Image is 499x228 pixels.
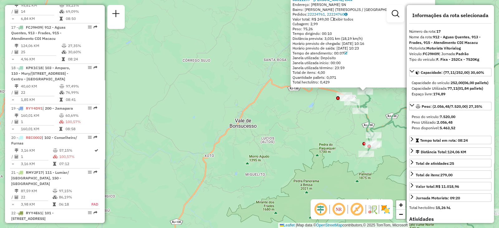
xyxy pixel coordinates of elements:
[65,2,97,8] td: 55,23%
[21,201,52,207] td: 3,98 KM
[293,41,433,46] div: Horário previsto de chegada: [DATE] 10:16
[380,204,390,214] img: Exibir/Ocultar setores
[88,211,92,215] em: Opções
[88,135,92,139] em: Opções
[68,49,97,55] td: 30,60%
[21,49,61,55] td: 25
[60,17,63,21] i: Tempo total em rota
[15,50,18,54] i: Total de Atividades
[21,194,52,200] td: 22
[94,211,97,215] em: Rota exportada
[293,70,433,75] div: Total de itens: 4,00
[316,223,343,227] a: OpenStreetMap
[11,25,65,41] span: 17 -
[308,12,347,17] a: 22224761, 22224760
[463,80,488,85] strong: (06,00 pallets)
[94,106,97,110] em: Rota exportada
[60,98,63,102] i: Tempo total em rota
[65,16,97,22] td: 08:50
[409,112,492,133] div: Peso: (2.056,48/7.520,00) 27,35%
[412,114,455,119] span: Peso do veículo:
[11,126,14,132] td: =
[21,119,59,125] td: 1
[11,135,77,145] span: | 102 - Conselheiro/ Furnas
[21,188,52,194] td: 87,59 KM
[15,91,18,94] i: Total de Atividades
[451,80,463,85] strong: 252,00
[60,10,64,13] i: % de utilização da cubagem
[448,86,458,91] strong: 77,11
[94,25,97,29] em: Rota exportada
[65,112,97,119] td: 60,69%
[21,147,53,154] td: 3,16 KM
[21,2,59,8] td: 95,81 KM
[21,126,59,132] td: 160,01 KM
[85,201,99,207] td: FAD
[94,170,97,174] em: Rota exportada
[409,12,492,18] h4: Informações da rota selecionada
[26,106,42,111] span: RYY4D91
[11,211,54,221] span: | 101 - [STREET_ADDRESS]
[412,120,489,125] div: Peso Utilizado:
[59,201,85,207] td: 06:18
[409,29,492,34] div: Número da rota:
[11,8,14,15] td: /
[68,43,97,49] td: 27,35%
[344,12,347,16] i: Observações
[409,57,492,62] div: Tipo do veículo:
[293,12,433,17] div: Pedidos:
[21,154,53,160] td: 1
[11,154,14,160] td: /
[42,106,73,111] span: | 200 - Jamapara
[11,89,14,96] td: /
[409,159,492,167] a: Total de atividades:25
[293,26,313,31] span: Peso: 75,26
[409,35,481,45] strong: 912 - Aguas Quentes, 913 - Frades, 915 - Atendimento CDI Macacu
[60,84,64,88] i: % de utilização do peso
[59,147,94,154] td: 57,15%
[21,43,61,49] td: 124,06 KM
[293,51,433,56] div: Tempo de atendimento: 00:07
[437,120,453,125] strong: 2.056,48
[21,97,59,103] td: 1,85 KM
[59,154,94,160] td: 100,57%
[416,172,453,178] div: Total de itens:
[409,34,492,45] div: Nome da rota:
[416,161,454,166] span: Total de atividades:
[11,170,69,186] span: 21 -
[59,161,94,167] td: 07:12
[458,86,483,91] strong: (01,84 pallets)
[11,56,14,62] td: =
[62,50,66,54] i: % de utilização da cubagem
[396,210,405,219] a: Zoom out
[436,184,459,189] strong: R$ 11.018,96
[94,135,97,139] em: Rota exportada
[416,195,460,201] div: Jornada Motorista: 09:20
[344,51,347,55] a: Com service time
[439,51,469,56] span: | Jornada:
[396,200,405,210] a: Zoom in
[280,223,295,227] a: Leaflet
[15,114,18,117] i: Distância Total
[11,119,14,125] td: /
[53,149,58,152] i: % de utilização do peso
[293,17,433,22] div: Valor total: R$ 249,00
[21,112,59,119] td: 160,01 KM
[412,91,489,97] div: Espaço livre:
[59,188,85,194] td: 97,15%
[416,149,466,155] div: Distância Total:
[313,202,328,217] span: Ocultar deslocamento
[94,149,98,152] i: Rota otimizada
[65,119,97,125] td: 100,57%
[65,126,97,132] td: 08:58
[420,138,468,143] span: Tempo total em rota: 08:24
[423,51,439,56] strong: FCJ9H09
[409,51,492,57] div: Veículo:
[412,125,489,131] div: Peso disponível:
[409,102,492,110] a: Peso: (2.056,48/7.520,00) 27,35%
[11,170,69,186] span: | 111 - Lumiar/ [GEOGRAPHIC_DATA], 150 - [GEOGRAPHIC_DATA]
[15,155,18,159] i: Total de Atividades
[412,86,489,91] div: Capacidade Utilizada:
[26,135,42,140] span: REC0002
[15,189,18,193] i: Distância Total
